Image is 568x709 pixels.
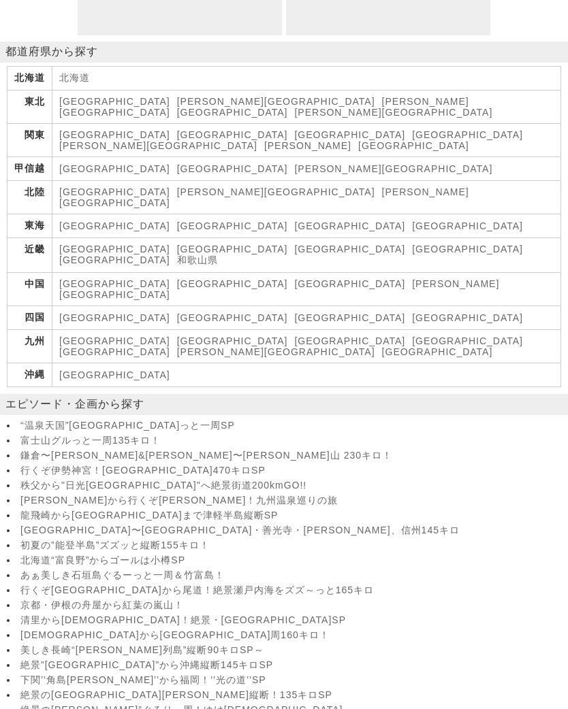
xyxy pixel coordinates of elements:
a: 龍飛崎から[GEOGRAPHIC_DATA]まで津軽半島縦断SP [20,510,565,522]
a: 北海道 [59,72,90,83]
a: [GEOGRAPHIC_DATA] [294,220,405,231]
a: [PERSON_NAME][GEOGRAPHIC_DATA] [59,140,257,151]
a: [GEOGRAPHIC_DATA] [177,220,288,231]
a: [GEOGRAPHIC_DATA] [358,140,469,151]
a: 和歌山県 [177,254,218,265]
a: [GEOGRAPHIC_DATA] [382,346,493,357]
th: 甲信越 [7,157,52,181]
a: 鎌倉〜[PERSON_NAME]&[PERSON_NAME]〜[PERSON_NAME]山 230キロ！ [20,450,565,462]
a: 行くぞ伊勢神宮！[GEOGRAPHIC_DATA]470キロSP [20,465,565,477]
a: [GEOGRAPHIC_DATA] [59,278,170,289]
a: [GEOGRAPHIC_DATA] [412,220,523,231]
th: 北陸 [7,181,52,214]
a: 秩父から"日光[GEOGRAPHIC_DATA]"へ絶景街道200kmGO!! [20,480,565,492]
a: 行くぞ[GEOGRAPHIC_DATA]から尾道！絶景瀬戸内海をズズ～っと165キロ [20,584,565,597]
a: 下関’’角島[PERSON_NAME]’’から福岡！’’光の道’’SP [20,674,565,687]
a: [PERSON_NAME] [264,140,351,151]
a: [GEOGRAPHIC_DATA]〜[GEOGRAPHIC_DATA]・善光寺・[PERSON_NAME]、信州145キロ [20,525,565,537]
a: 北海道“富良野”からゴールは小樽SP [20,555,565,567]
a: 清里から[DEMOGRAPHIC_DATA]！絶景・[GEOGRAPHIC_DATA]SP [20,614,565,627]
a: [PERSON_NAME]から行くぞ[PERSON_NAME]！九州温泉巡りの旅 [20,495,565,507]
a: [GEOGRAPHIC_DATA] [59,254,170,265]
a: 富士山グルっと一周135キロ！ [20,435,565,447]
a: [PERSON_NAME][GEOGRAPHIC_DATA] [177,346,375,357]
a: [GEOGRAPHIC_DATA] [294,312,405,323]
a: [PERSON_NAME][GEOGRAPHIC_DATA] [59,186,469,208]
a: [GEOGRAPHIC_DATA] [59,369,170,380]
a: [GEOGRAPHIC_DATA] [294,335,405,346]
a: [GEOGRAPHIC_DATA] [59,220,170,231]
a: [GEOGRAPHIC_DATA] [412,244,523,254]
a: [GEOGRAPHIC_DATA] [412,312,523,323]
a: [GEOGRAPHIC_DATA] [294,244,405,254]
a: [GEOGRAPHIC_DATA] [59,346,170,357]
a: 美しき長崎“[PERSON_NAME]列島”縦断90キロSP～ [20,644,565,657]
th: 東海 [7,214,52,238]
th: 沖縄 [7,363,52,387]
a: [GEOGRAPHIC_DATA] [177,278,288,289]
a: “温泉天国”[GEOGRAPHIC_DATA]っと一周SP [20,420,565,432]
th: 東北 [7,90,52,124]
a: [GEOGRAPHIC_DATA] [177,244,288,254]
th: 中国 [7,273,52,306]
th: 九州 [7,330,52,363]
a: [GEOGRAPHIC_DATA] [177,312,288,323]
a: [GEOGRAPHIC_DATA] [177,163,288,174]
a: [GEOGRAPHIC_DATA] [59,186,170,197]
th: 関東 [7,124,52,157]
a: [GEOGRAPHIC_DATA] [412,129,523,140]
a: [GEOGRAPHIC_DATA] [177,107,288,118]
th: 四国 [7,306,52,330]
th: 北海道 [7,67,52,90]
a: [GEOGRAPHIC_DATA] [59,96,170,107]
a: 絶景”[GEOGRAPHIC_DATA]”から沖縄縦断145キロSP [20,659,565,672]
a: [GEOGRAPHIC_DATA] [177,129,288,140]
a: 絶景の[GEOGRAPHIC_DATA][PERSON_NAME]縦断！135キロSP [20,689,565,702]
a: [PERSON_NAME][GEOGRAPHIC_DATA] [59,96,469,118]
a: [GEOGRAPHIC_DATA] [177,335,288,346]
a: [PERSON_NAME][GEOGRAPHIC_DATA] [294,163,492,174]
a: [GEOGRAPHIC_DATA] [294,129,405,140]
a: [GEOGRAPHIC_DATA] [59,335,170,346]
a: あぁ美しき石垣島ぐるーっと一周＆竹富島！ [20,570,565,582]
a: [GEOGRAPHIC_DATA] [294,278,405,289]
a: [GEOGRAPHIC_DATA] [59,244,170,254]
a: [PERSON_NAME][GEOGRAPHIC_DATA] [294,107,492,118]
a: [PERSON_NAME][GEOGRAPHIC_DATA] [177,186,375,197]
a: [PERSON_NAME][GEOGRAPHIC_DATA] [59,278,499,300]
a: [DEMOGRAPHIC_DATA]から[GEOGRAPHIC_DATA]周160キロ！ [20,629,565,642]
a: 京都・伊根の舟屋から紅葉の嵐山！ [20,599,565,612]
a: [GEOGRAPHIC_DATA] [59,312,170,323]
a: [GEOGRAPHIC_DATA] [412,335,523,346]
a: [GEOGRAPHIC_DATA] [59,129,170,140]
th: 近畿 [7,238,52,273]
a: [PERSON_NAME][GEOGRAPHIC_DATA] [177,96,375,107]
a: 初夏の”能登半島”ズズッと縦断155キロ！ [20,540,565,552]
a: [GEOGRAPHIC_DATA] [59,163,170,174]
